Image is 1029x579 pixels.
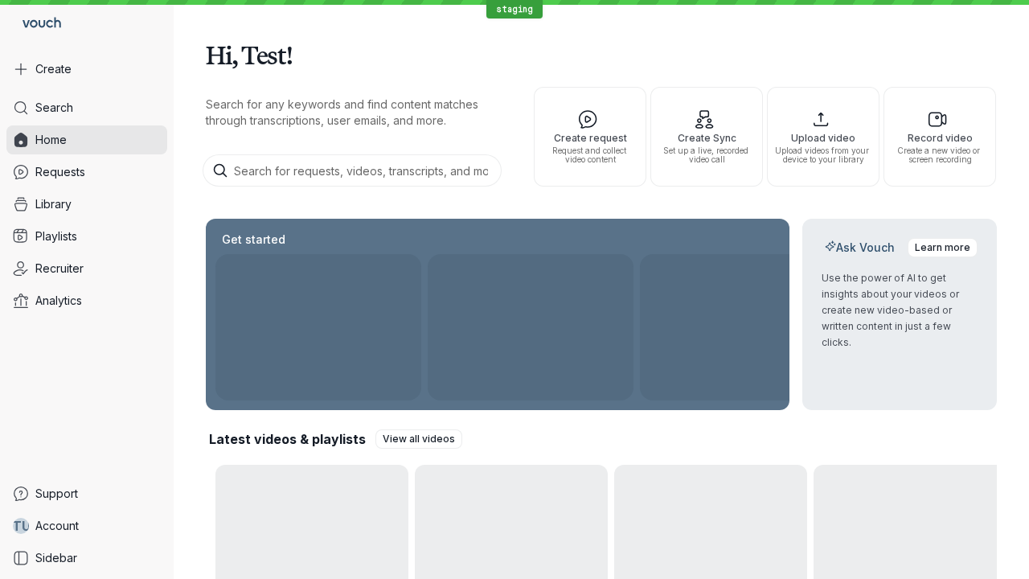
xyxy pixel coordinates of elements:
span: Analytics [35,293,82,309]
h2: Latest videos & playlists [209,430,366,448]
a: Home [6,125,167,154]
p: Use the power of AI to get insights about your videos or create new video-based or written conten... [822,270,978,351]
span: Support [35,486,78,502]
a: View all videos [375,429,462,449]
a: Recruiter [6,254,167,283]
span: Learn more [915,240,970,256]
p: Search for any keywords and find content matches through transcriptions, user emails, and more. [206,96,505,129]
span: Upload videos from your device to your library [774,146,872,164]
span: Create [35,61,72,77]
span: Playlists [35,228,77,244]
a: Analytics [6,286,167,315]
a: TUAccount [6,511,167,540]
input: Search for requests, videos, transcripts, and more... [203,154,502,187]
h2: Ask Vouch [822,240,898,256]
a: Requests [6,158,167,187]
span: Create Sync [658,133,756,143]
span: Upload video [774,133,872,143]
span: Create request [541,133,639,143]
span: T [12,518,22,534]
span: Library [35,196,72,212]
a: Sidebar [6,544,167,573]
h1: Hi, Test! [206,32,997,77]
span: View all videos [383,431,455,447]
button: Create SyncSet up a live, recorded video call [650,87,763,187]
button: Create [6,55,167,84]
span: Home [35,132,67,148]
span: Sidebar [35,550,77,566]
button: Create requestRequest and collect video content [534,87,646,187]
a: Learn more [908,238,978,257]
a: Search [6,93,167,122]
span: U [22,518,31,534]
span: Set up a live, recorded video call [658,146,756,164]
button: Record videoCreate a new video or screen recording [883,87,996,187]
span: Account [35,518,79,534]
span: Record video [891,133,989,143]
a: Support [6,479,167,508]
h2: Get started [219,232,289,248]
span: Requests [35,164,85,180]
a: Go to homepage [6,6,68,42]
button: Upload videoUpload videos from your device to your library [767,87,879,187]
span: Create a new video or screen recording [891,146,989,164]
a: Library [6,190,167,219]
span: Request and collect video content [541,146,639,164]
a: Playlists [6,222,167,251]
span: Search [35,100,73,116]
span: Recruiter [35,261,84,277]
